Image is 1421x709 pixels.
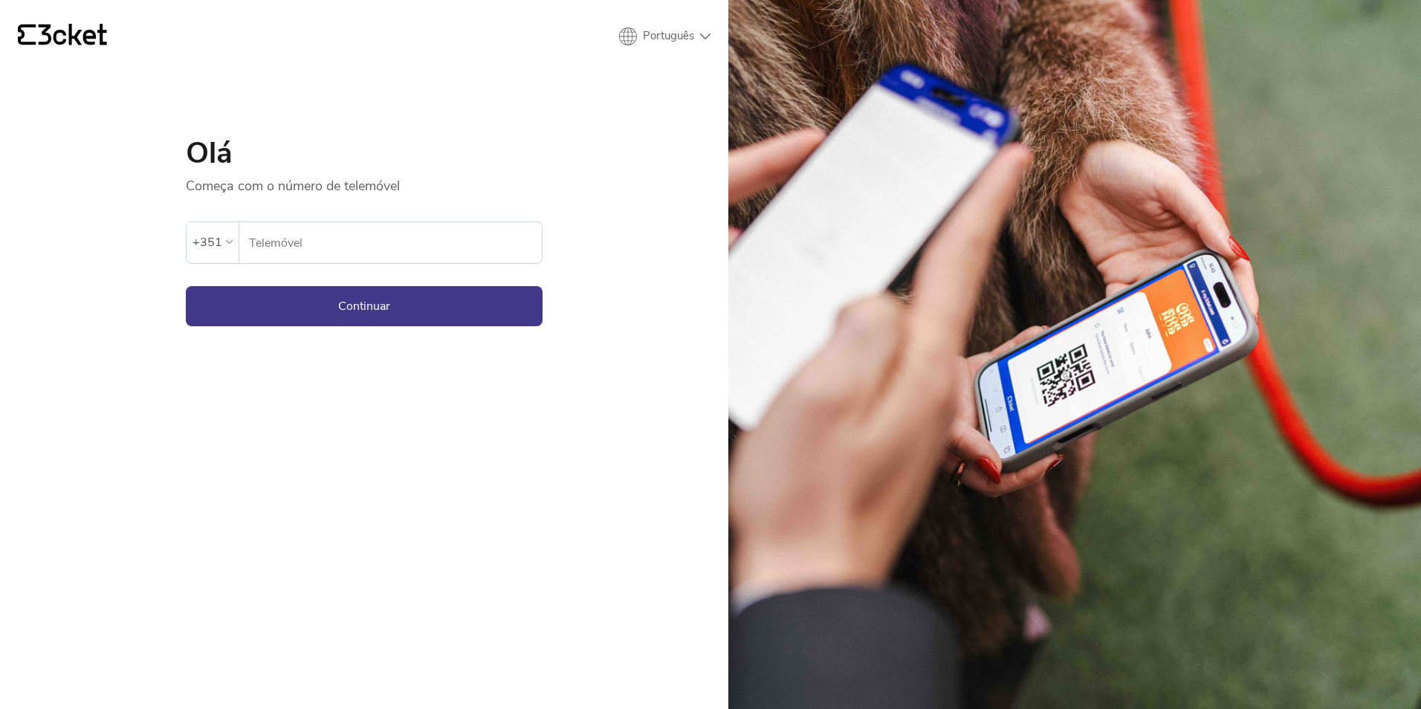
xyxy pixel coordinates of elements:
h1: Olá [186,138,543,168]
a: {' '} [18,24,107,49]
label: Telemóvel [239,222,542,264]
p: Começa com o número de telemóvel [186,168,543,195]
input: Telemóvel [248,222,542,263]
g: {' '} [18,25,36,45]
button: Continuar [186,286,543,326]
div: +351 [192,231,222,253]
